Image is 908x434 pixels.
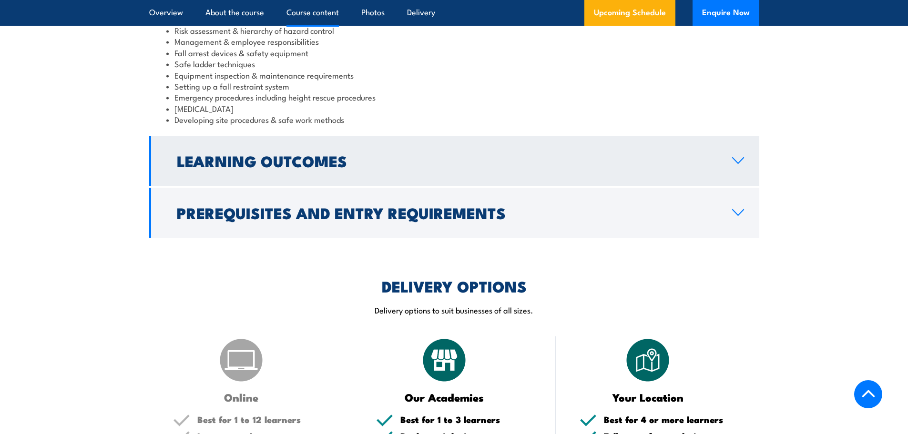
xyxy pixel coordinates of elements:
a: Prerequisites and Entry Requirements [149,188,759,238]
li: Setting up a fall restraint system [166,81,742,91]
p: Delivery options to suit businesses of all sizes. [149,304,759,315]
li: Risk assessment & hierarchy of hazard control [166,25,742,36]
li: Fall arrest devices & safety equipment [166,47,742,58]
h5: Best for 1 to 3 learners [400,415,532,424]
h3: Your Location [580,392,716,403]
li: Safe ladder techniques [166,58,742,69]
h5: Best for 4 or more learners [604,415,735,424]
li: Emergency procedures including height rescue procedures [166,91,742,102]
h2: Learning Outcomes [177,154,717,167]
li: Management & employee responsibilities [166,36,742,47]
h3: Our Academies [376,392,513,403]
h2: Prerequisites and Entry Requirements [177,206,717,219]
li: Equipment inspection & maintenance requirements [166,70,742,81]
h2: DELIVERY OPTIONS [382,279,527,293]
li: [MEDICAL_DATA] [166,103,742,114]
a: Learning Outcomes [149,136,759,186]
h3: Online [173,392,310,403]
h5: Best for 1 to 12 learners [197,415,329,424]
li: Developing site procedures & safe work methods [166,114,742,125]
